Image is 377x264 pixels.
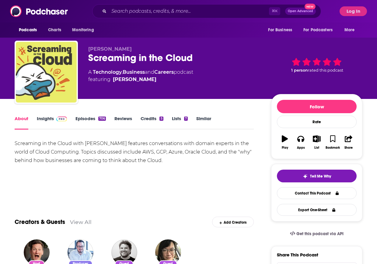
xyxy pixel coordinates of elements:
[72,26,94,34] span: Monitoring
[196,116,211,130] a: Similar
[305,4,316,9] span: New
[303,174,308,179] img: tell me why sparkle
[303,26,333,34] span: For Podcasters
[293,131,309,153] button: Apps
[309,131,325,153] button: List
[48,26,61,34] span: Charts
[15,116,28,130] a: About
[277,204,357,216] button: Export One-Sheet
[93,69,122,75] a: Technology
[15,218,65,226] a: Creators & Guests
[277,170,357,182] button: tell me why sparkleTell Me Why
[285,226,348,241] a: Get this podcast via API
[271,46,362,84] div: 1 personrated this podcast
[10,5,68,17] img: Podchaser - Follow, Share and Rate Podcasts
[325,131,340,153] button: Bookmark
[268,26,292,34] span: For Business
[277,116,357,128] div: Rate
[277,187,357,199] a: Contact This Podcast
[344,26,355,34] span: More
[344,146,353,150] div: Share
[98,117,106,121] div: 706
[159,117,163,121] div: 5
[172,116,188,130] a: Lists7
[314,146,319,150] div: List
[44,24,65,36] a: Charts
[277,100,357,113] button: Follow
[299,24,341,36] button: open menu
[297,146,305,150] div: Apps
[16,42,77,103] img: Screaming in the Cloud
[37,116,67,130] a: InsightsPodchaser Pro
[141,116,163,130] a: Credits5
[285,8,316,15] button: Open AdvancedNew
[123,69,145,75] a: Business
[15,139,254,165] div: Screaming in the Cloud with [PERSON_NAME] features conversations with domain experts in the world...
[75,116,106,130] a: Episodes706
[269,7,280,15] span: ⌘ K
[154,69,174,75] a: Careers
[291,68,308,73] span: 1 person
[56,117,67,121] img: Podchaser Pro
[19,26,37,34] span: Podcasts
[15,24,45,36] button: open menu
[92,4,321,18] div: Search podcasts, credits, & more...
[68,24,102,36] button: open menu
[277,131,293,153] button: Play
[340,6,367,16] button: Log In
[288,10,313,13] span: Open Advanced
[114,116,132,130] a: Reviews
[145,69,154,75] span: and
[308,68,343,73] span: rated this podcast
[88,76,193,83] span: featuring
[88,46,132,52] span: [PERSON_NAME]
[184,117,188,121] div: 7
[88,69,193,83] div: A podcast
[340,24,362,36] button: open menu
[212,217,254,227] div: Add Creators
[70,219,92,225] a: View All
[277,252,318,258] h3: Share This Podcast
[109,6,269,16] input: Search podcasts, credits, & more...
[113,76,156,83] a: Corey Quinn
[264,24,300,36] button: open menu
[296,231,344,236] span: Get this podcast via API
[282,146,288,150] div: Play
[326,146,340,150] div: Bookmark
[341,131,357,153] button: Share
[310,174,331,179] span: Tell Me Why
